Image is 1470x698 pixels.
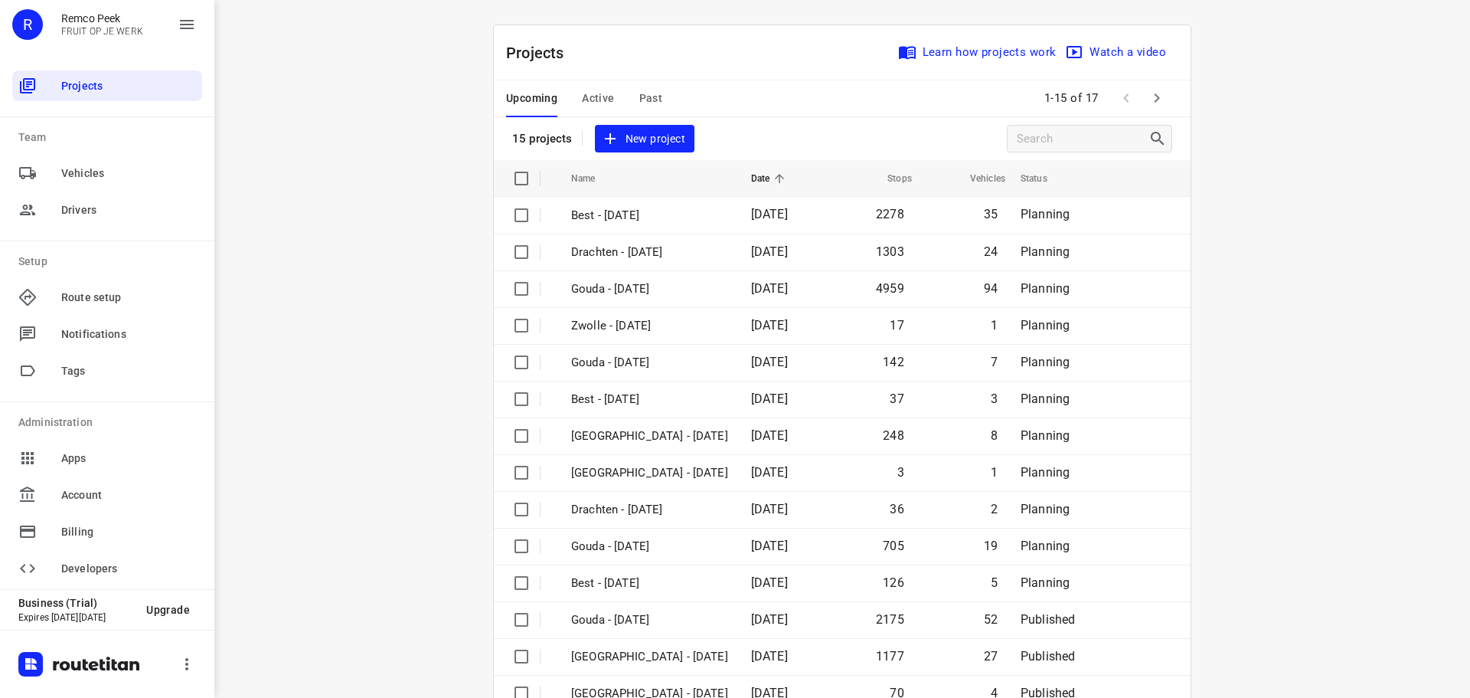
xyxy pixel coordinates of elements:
span: 3 [897,465,904,480]
span: [DATE] [751,539,788,553]
span: 142 [883,355,904,369]
span: Planning [1021,428,1070,443]
span: 2278 [876,207,904,221]
p: Administration [18,415,202,431]
span: [DATE] [751,649,788,664]
p: Remco Peek [61,12,143,25]
span: [DATE] [751,575,788,590]
div: Drivers [12,195,202,225]
span: 24 [984,244,998,259]
span: Projects [61,78,196,94]
span: 7 [991,355,998,369]
span: Planning [1021,575,1070,590]
span: Planning [1021,539,1070,553]
span: [DATE] [751,612,788,627]
input: Search projects [1017,127,1148,151]
span: Tags [61,363,196,379]
p: Business (Trial) [18,597,134,609]
div: R [12,9,43,40]
span: Planning [1021,318,1070,333]
span: 37 [890,392,903,406]
span: 126 [883,575,904,590]
span: Past [639,89,663,108]
div: Developers [12,553,202,584]
span: Route setup [61,290,196,306]
span: Planning [1021,207,1070,221]
p: Best - Friday [571,391,728,408]
span: Planning [1021,355,1070,369]
p: Drachten - [DATE] [571,244,728,261]
span: Name [571,169,616,188]
span: Status [1021,169,1067,188]
span: [DATE] [751,281,788,296]
span: Planning [1021,244,1070,259]
span: 52 [984,612,998,627]
p: Expires [DATE][DATE] [18,612,134,623]
div: Account [12,480,202,510]
span: Apps [61,451,196,467]
p: Zwolle - Wednesday [571,648,728,666]
div: Search [1148,129,1171,148]
span: Upcoming [506,89,557,108]
span: 4959 [876,281,904,296]
div: Apps [12,443,202,474]
span: Planning [1021,502,1070,516]
p: Gouda - Wednesday [571,611,728,629]
div: Projects [12,70,202,101]
span: 248 [883,428,904,443]
span: Planning [1021,465,1070,480]
span: 1303 [876,244,904,259]
span: [DATE] [751,465,788,480]
p: 15 projects [512,132,573,146]
span: Vehicles [61,165,196,182]
span: Account [61,487,196,503]
span: 5 [991,575,998,590]
span: Developers [61,561,196,577]
span: 3 [991,392,998,406]
div: Tags [12,356,202,386]
span: Previous Page [1111,83,1142,113]
span: 1 [991,465,998,480]
p: Team [18,129,202,146]
span: 17 [890,318,903,333]
span: 2175 [876,612,904,627]
span: Date [751,169,790,188]
span: 94 [984,281,998,296]
div: Billing [12,516,202,547]
span: Notifications [61,326,196,342]
span: Vehicles [950,169,1005,188]
span: Planning [1021,392,1070,406]
p: Gouda - Thursday [571,538,728,555]
span: 1-15 of 17 [1038,82,1105,115]
span: 1 [991,318,998,333]
span: 19 [984,539,998,553]
div: Route setup [12,282,202,313]
div: Notifications [12,319,202,349]
p: Best - Thursday [571,575,728,592]
span: [DATE] [751,392,788,406]
span: [DATE] [751,207,788,221]
p: Drachten - Thursday [571,501,728,519]
p: Best - [DATE] [571,207,728,224]
span: 35 [984,207,998,221]
div: Vehicles [12,158,202,188]
span: Active [582,89,614,108]
span: 2 [991,502,998,516]
span: Billing [61,524,196,540]
p: Gouda - [DATE] [571,280,728,298]
span: Drivers [61,202,196,218]
p: Gouda - Friday [571,354,728,372]
span: 27 [984,649,998,664]
span: [DATE] [751,244,788,259]
p: Zwolle - Thursday [571,428,728,445]
span: [DATE] [751,428,788,443]
span: 8 [991,428,998,443]
p: Zwolle - Friday [571,317,728,335]
span: 705 [883,539,904,553]
span: Published [1021,612,1076,627]
button: New project [595,125,694,153]
p: Antwerpen - Thursday [571,464,728,482]
span: Planning [1021,281,1070,296]
span: Published [1021,649,1076,664]
span: 1177 [876,649,904,664]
